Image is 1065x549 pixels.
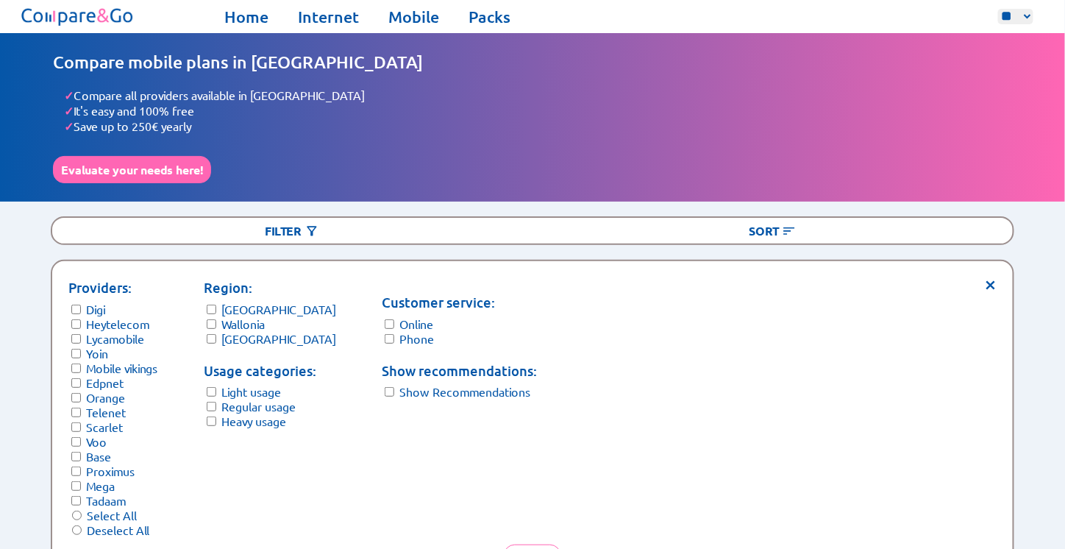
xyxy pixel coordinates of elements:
[304,224,319,238] img: Button open the filtering menu
[221,316,265,331] label: Wallonia
[388,7,439,27] a: Mobile
[224,7,268,27] a: Home
[64,103,74,118] span: ✓
[18,4,137,29] img: Logo of Compare&Go
[64,118,1011,134] li: Save up to 250€ yearly
[221,384,281,399] label: Light usage
[53,52,1011,73] h1: Compare mobile plans in [GEOGRAPHIC_DATA]
[382,292,537,313] p: Customer service:
[87,508,137,523] label: Select All
[532,218,1013,244] div: Sort
[86,302,105,316] label: Digi
[86,346,108,361] label: Yoin
[86,434,107,449] label: Voo
[469,7,510,27] a: Packs
[86,316,149,331] label: Heytelecom
[298,7,359,27] a: Internet
[221,302,336,316] label: [GEOGRAPHIC_DATA]
[86,390,125,405] label: Orange
[64,118,74,134] span: ✓
[204,277,336,298] p: Region:
[64,88,74,103] span: ✓
[984,277,997,288] span: ×
[86,449,111,464] label: Base
[86,493,126,508] label: Tadaam
[86,375,124,390] label: Edpnet
[86,331,144,346] label: Lycamobile
[52,218,532,244] div: Filter
[68,277,158,298] p: Providers:
[382,361,537,381] p: Show recommendations:
[221,331,336,346] label: [GEOGRAPHIC_DATA]
[86,405,126,419] label: Telenet
[86,464,135,478] label: Proximus
[399,331,434,346] label: Phone
[86,361,158,375] label: Mobile vikings
[221,399,296,414] label: Regular usage
[86,419,123,434] label: Scarlet
[782,224,797,238] img: Button open the sorting menu
[399,316,433,331] label: Online
[87,523,150,537] label: Deselect All
[399,384,530,399] label: Show Recommendations
[221,414,286,428] label: Heavy usage
[64,88,1011,103] li: Compare all providers available in [GEOGRAPHIC_DATA]
[86,478,115,493] label: Mega
[64,103,1011,118] li: It's easy and 100% free
[53,156,211,183] button: Evaluate your needs here!
[204,361,336,381] p: Usage categories:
